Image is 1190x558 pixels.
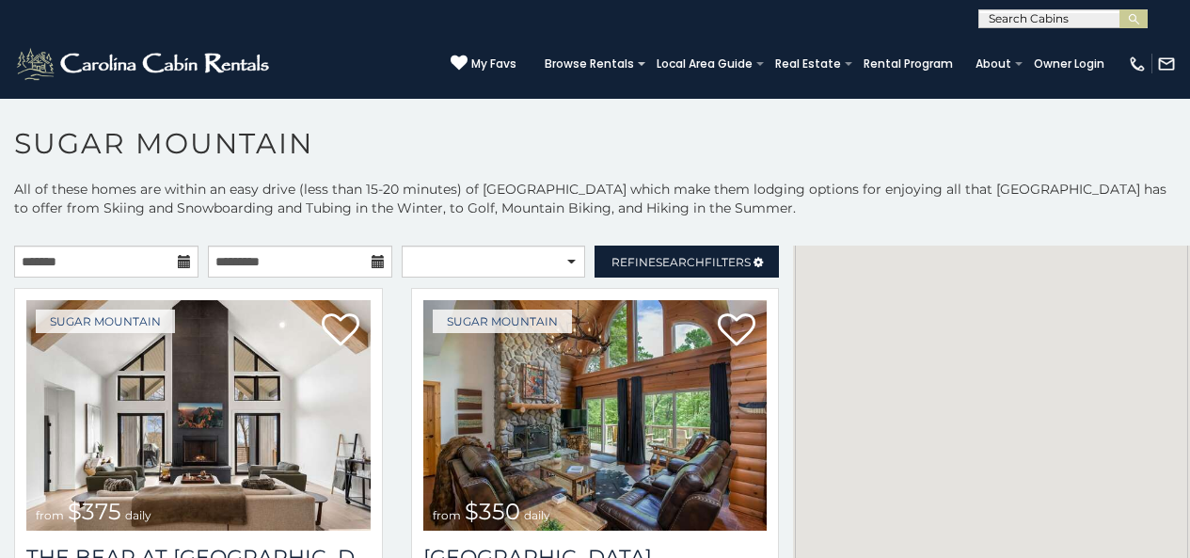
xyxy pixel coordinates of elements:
[68,498,121,525] span: $375
[465,498,520,525] span: $350
[595,246,779,278] a: RefineSearchFilters
[322,311,359,351] a: Add to favorites
[524,508,550,522] span: daily
[718,311,755,351] a: Add to favorites
[766,51,850,77] a: Real Estate
[535,51,643,77] a: Browse Rentals
[451,55,516,73] a: My Favs
[26,300,371,531] a: The Bear At Sugar Mountain from $375 daily
[966,51,1021,77] a: About
[423,300,768,531] a: Grouse Moor Lodge from $350 daily
[433,508,461,522] span: from
[423,300,768,531] img: Grouse Moor Lodge
[471,56,516,72] span: My Favs
[611,255,751,269] span: Refine Filters
[14,45,275,83] img: White-1-2.png
[1128,55,1147,73] img: phone-regular-white.png
[125,508,151,522] span: daily
[1024,51,1114,77] a: Owner Login
[36,508,64,522] span: from
[647,51,762,77] a: Local Area Guide
[433,310,572,333] a: Sugar Mountain
[854,51,962,77] a: Rental Program
[656,255,705,269] span: Search
[36,310,175,333] a: Sugar Mountain
[26,300,371,531] img: The Bear At Sugar Mountain
[1157,55,1176,73] img: mail-regular-white.png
